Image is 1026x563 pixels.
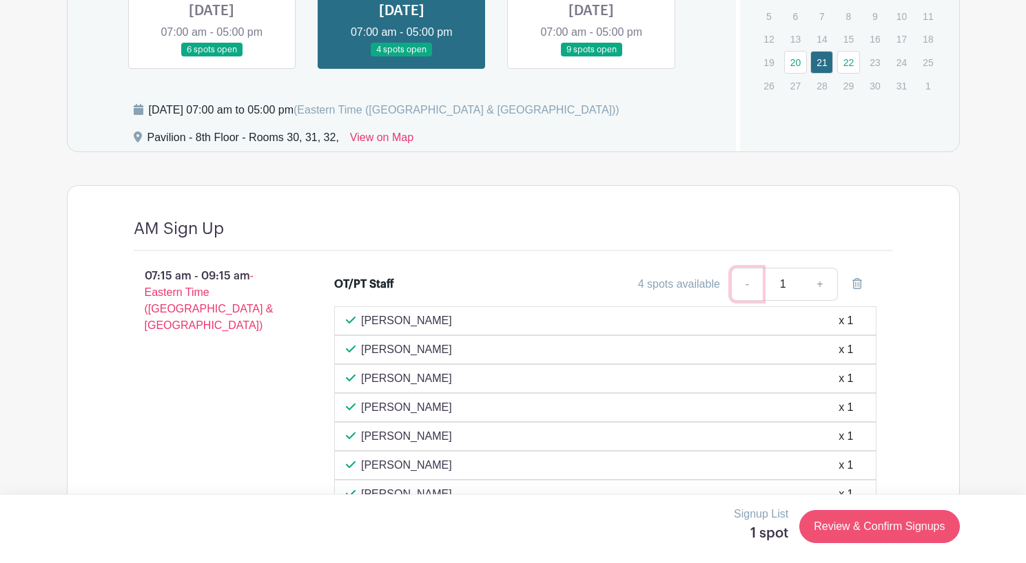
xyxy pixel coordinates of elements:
[916,75,939,96] p: 1
[916,52,939,73] p: 25
[839,457,853,474] div: x 1
[731,268,763,301] a: -
[112,262,313,339] p: 07:15 am - 09:15 am
[839,370,853,387] div: x 1
[784,75,807,96] p: 27
[638,276,720,293] div: 4 spots available
[361,341,452,358] p: [PERSON_NAME]
[863,52,886,73] p: 23
[837,75,860,96] p: 29
[863,6,886,27] p: 9
[810,75,833,96] p: 28
[361,370,452,387] p: [PERSON_NAME]
[147,129,339,151] div: Pavilion - 8th Floor - Rooms 30, 31, 32,
[361,312,452,329] p: [PERSON_NAME]
[863,28,886,50] p: 16
[810,51,833,74] a: 21
[350,129,413,151] a: View on Map
[757,28,780,50] p: 12
[839,486,853,502] div: x 1
[361,486,452,502] p: [PERSON_NAME]
[134,219,224,239] h4: AM Sign Up
[734,506,788,522] p: Signup List
[916,6,939,27] p: 11
[810,6,833,27] p: 7
[757,75,780,96] p: 26
[890,28,913,50] p: 17
[799,510,959,543] a: Review & Confirm Signups
[803,268,837,301] a: +
[890,75,913,96] p: 31
[890,52,913,73] p: 24
[839,312,853,329] div: x 1
[837,51,860,74] a: 22
[361,457,452,474] p: [PERSON_NAME]
[863,75,886,96] p: 30
[916,28,939,50] p: 18
[837,28,860,50] p: 15
[890,6,913,27] p: 10
[839,428,853,445] div: x 1
[334,276,394,293] div: OT/PT Staff
[784,6,807,27] p: 6
[837,6,860,27] p: 8
[149,102,619,118] div: [DATE] 07:00 am to 05:00 pm
[810,28,833,50] p: 14
[839,399,853,416] div: x 1
[361,428,452,445] p: [PERSON_NAME]
[784,51,807,74] a: 20
[757,6,780,27] p: 5
[145,270,274,331] span: - Eastern Time ([GEOGRAPHIC_DATA] & [GEOGRAPHIC_DATA])
[839,341,853,358] div: x 1
[361,399,452,416] p: [PERSON_NAME]
[734,525,788,542] h5: 1 spot
[784,28,807,50] p: 13
[294,104,619,116] span: (Eastern Time ([GEOGRAPHIC_DATA] & [GEOGRAPHIC_DATA]))
[757,52,780,73] p: 19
